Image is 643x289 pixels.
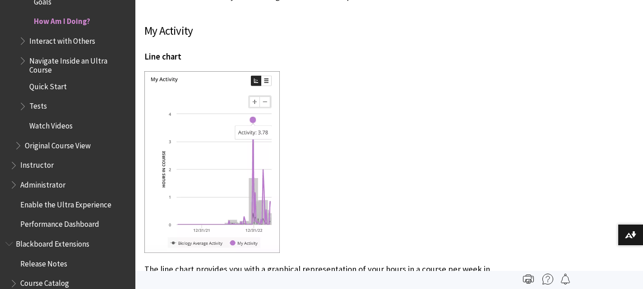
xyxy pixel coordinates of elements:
span: Quick Start [29,79,67,91]
img: Image of the scatter plot accessed from My Activity, showing the student's activity in purple and... [144,71,280,253]
span: Course Catalog [20,276,69,288]
span: Navigate Inside an Ultra Course [29,53,129,74]
img: Follow this page [560,274,571,284]
h3: My Activity [144,23,500,40]
span: Administrator [20,177,65,189]
img: More help [542,274,553,284]
span: Watch Videos [29,118,73,130]
span: Release Notes [20,256,67,268]
span: Tests [29,99,47,111]
span: Line chart [144,51,181,62]
span: How Am I Doing? [34,14,90,26]
span: Interact with Others [29,33,95,46]
img: Print [523,274,534,284]
span: Performance Dashboard [20,217,99,229]
span: Enable the Ultra Experience [20,197,111,209]
span: Blackboard Extensions [16,236,89,248]
span: Original Course View [25,138,91,150]
span: Instructor [20,158,54,170]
